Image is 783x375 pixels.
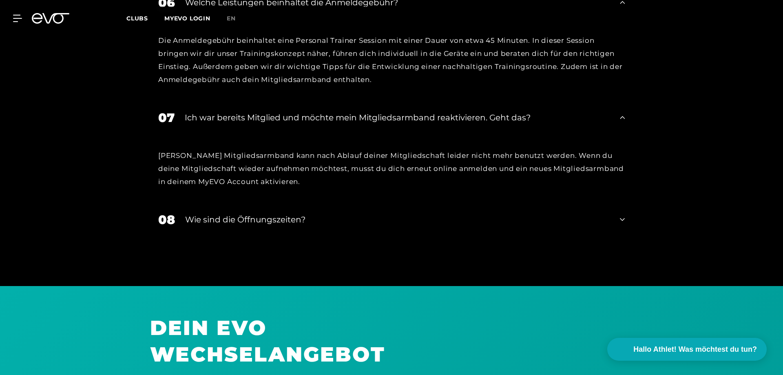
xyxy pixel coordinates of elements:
[227,14,246,23] a: en
[150,315,380,368] h1: DEIN EVO WECHSELANGEBOT
[227,15,236,22] span: en
[158,109,175,127] div: 07
[126,15,148,22] span: Clubs
[158,149,625,189] div: [PERSON_NAME] Mitgliedsarmband kann nach Ablauf deiner Mitgliedschaft leider nicht mehr benutzt w...
[633,344,757,355] span: Hallo Athlet! Was möchtest du tun?
[158,211,175,229] div: 08
[164,15,210,22] a: MYEVO LOGIN
[158,34,625,87] div: Die Anmeldegebühr beinhaltet eine Personal Trainer Session mit einer Dauer von etwa 45 Minuten. I...
[607,338,767,361] button: Hallo Athlet! Was möchtest du tun?
[126,14,164,22] a: Clubs
[185,111,610,124] div: Ich war bereits Mitglied und möchte mein Mitgliedsarmband reaktivieren. Geht das?
[185,213,610,226] div: Wie sind die Öffnungszeiten?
